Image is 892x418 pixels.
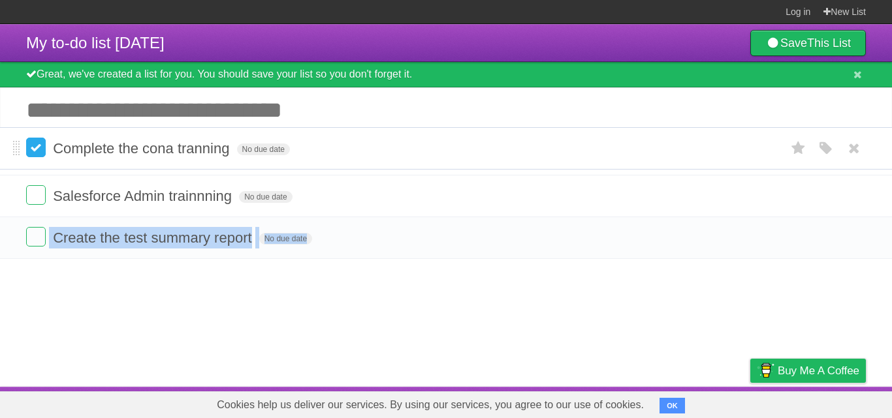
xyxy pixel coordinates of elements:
a: Privacy [733,390,767,415]
label: Done [26,185,46,205]
img: Buy me a coffee [757,359,774,381]
label: Done [26,138,46,157]
a: Suggest a feature [784,390,866,415]
span: My to-do list [DATE] [26,34,165,52]
button: OK [660,398,685,413]
b: This List [807,37,851,50]
a: About [577,390,604,415]
a: Developers [620,390,673,415]
span: No due date [237,143,290,155]
label: Done [26,227,46,246]
span: Salesforce Admin trainnning [53,188,235,204]
a: Buy me a coffee [750,359,866,383]
span: Cookies help us deliver our services. By using our services, you agree to our use of cookies. [204,392,657,418]
span: Complete the cona tranning [53,140,232,157]
a: SaveThis List [750,30,866,56]
span: Buy me a coffee [778,359,859,382]
span: Create the test summary report [53,230,255,246]
span: No due date [259,233,312,245]
span: No due date [239,191,292,203]
a: Terms [689,390,718,415]
label: Star task [786,138,811,159]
